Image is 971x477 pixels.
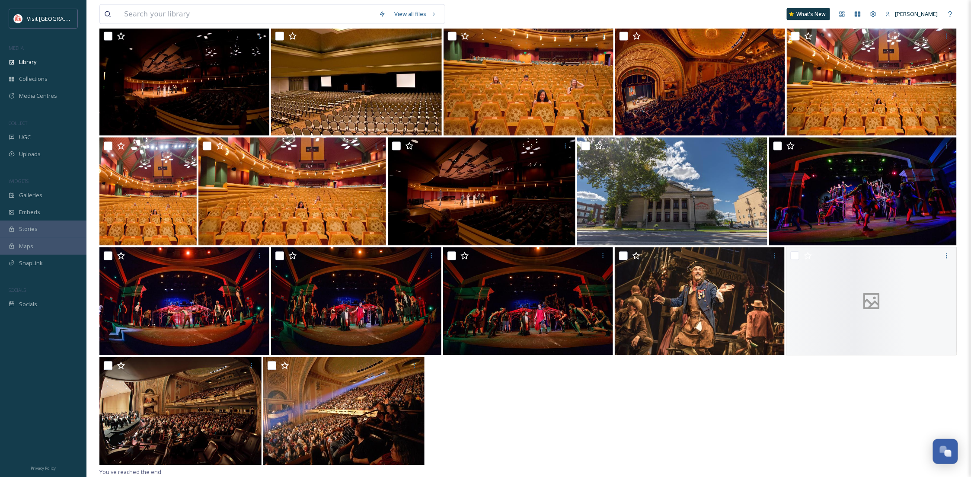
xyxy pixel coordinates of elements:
[615,28,785,136] img: Wait Wait Don't Tell Me -- Balcony Photo -- 2-8-18 (Peter Ringenberg).jpg
[19,58,36,66] span: Library
[19,150,41,158] span: Uploads
[19,92,57,100] span: Media Centres
[19,75,48,83] span: Collections
[99,357,262,465] img: sbso.opening.10.058-Edit.jpg
[19,242,33,250] span: Maps
[99,138,197,246] img: 2973.jpg
[19,259,43,267] span: SnapLink
[19,300,37,308] span: Socials
[19,133,31,141] span: UGC
[31,462,56,473] a: Privacy Policy
[787,8,830,20] a: What's New
[615,247,785,355] img: 12_LM_TOUR_4044_J Anthony Crane as Thenardier.jpg
[769,138,957,246] img: JI3A1405.jpg
[14,14,22,23] img: vsbm-stackedMISH_CMYKlogo2017.jpg
[444,28,613,136] img: 2968.jpg
[271,247,441,355] img: JI3A1159.jpg
[443,247,613,355] img: JI3A1133.jpg
[881,6,942,22] a: [PERSON_NAME]
[787,28,957,136] img: 2972.jpg
[27,14,94,22] span: Visit [GEOGRAPHIC_DATA]
[120,5,374,24] input: Search your library
[895,10,938,18] span: [PERSON_NAME]
[271,28,442,136] img: Gillespie Theatre.jpg
[390,6,441,22] a: View all files
[198,138,386,246] img: 2971.jpg
[19,225,38,233] span: Stories
[9,287,26,293] span: SOCIALS
[99,28,269,136] img: 2745.jpg
[9,45,24,51] span: MEDIA
[9,178,29,184] span: WIDGETS
[19,208,40,216] span: Embeds
[933,439,958,464] button: Open Chat
[99,468,161,476] span: You've reached the end
[9,120,27,126] span: COLLECT
[263,357,425,465] img: REO Speedwagon Concert 2-29-08 - Packed Theater (Richard Feingold).jpg
[19,191,42,199] span: Galleries
[31,465,56,471] span: Privacy Policy
[388,138,575,246] img: 2741.jpg
[577,138,767,246] img: PC1_1524.JPG
[99,247,269,355] img: JI3A1177.jpg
